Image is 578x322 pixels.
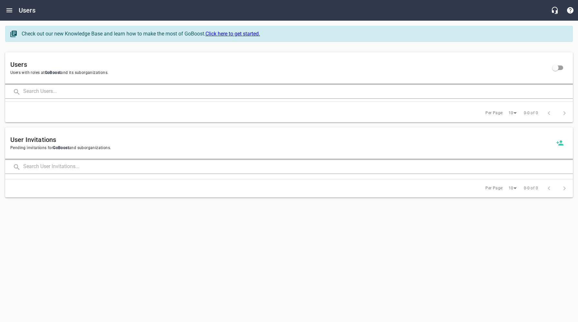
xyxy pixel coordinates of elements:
[485,110,503,116] span: Per Page:
[2,3,17,18] button: Open drawer
[506,184,519,193] div: 10
[547,3,563,18] button: Live Chat
[53,146,69,150] span: GoBoost
[548,60,563,75] span: Click to view all users
[205,31,260,37] a: Click here to get started.
[506,109,519,117] div: 10
[19,5,35,15] h6: Users
[10,135,552,145] h6: User Invitations
[23,160,573,174] input: Search User Invitations...
[524,110,538,116] span: 0-0 of 0
[45,70,61,75] span: GoBoost
[10,70,548,76] span: Users with roles at and its suborganizations.
[22,30,566,38] div: Check out our new Knowledge Base and learn how to make the most of GoBoost.
[485,185,503,192] span: Per Page:
[23,85,573,99] input: Search Users...
[10,145,552,151] span: Pending invitations for and suborganizations.
[563,3,578,18] button: Support Portal
[10,59,548,70] h6: Users
[552,135,568,151] a: Invite a new user to GoBoost
[524,185,538,192] span: 0-0 of 0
